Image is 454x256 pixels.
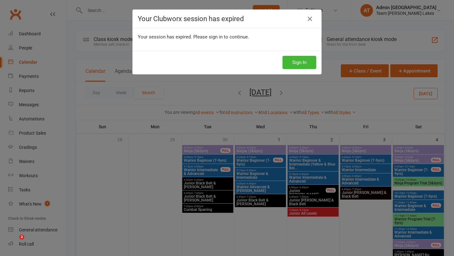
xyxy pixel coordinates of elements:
a: Close [305,14,315,24]
span: 2 [19,235,24,240]
h4: Your Clubworx session has expired [138,15,316,23]
button: Sign In [282,56,316,69]
span: Your session has expired. Please sign in to continue. [138,34,249,40]
iframe: Intercom live chat [6,235,21,250]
